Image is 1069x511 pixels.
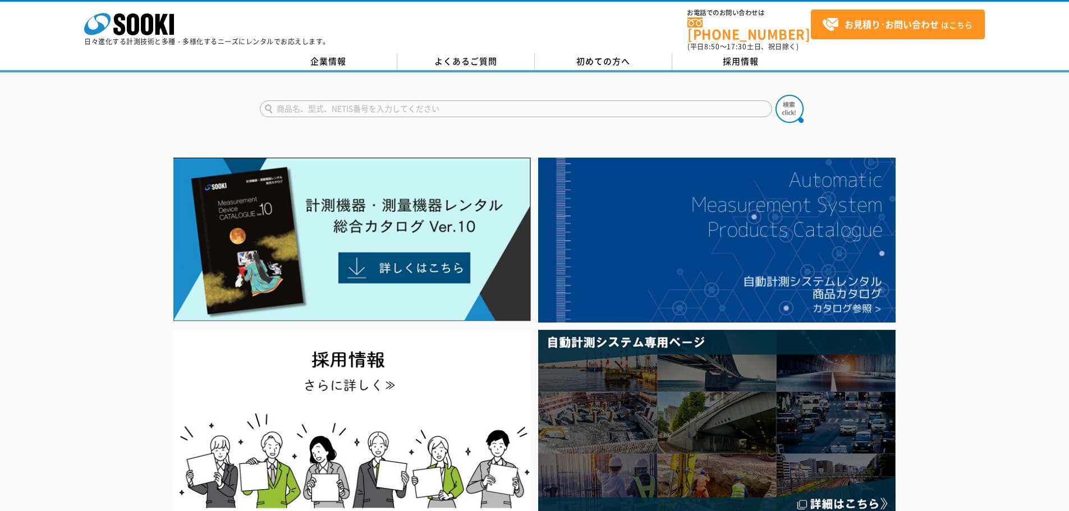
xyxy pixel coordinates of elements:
[727,42,747,52] span: 17:30
[822,16,972,33] span: はこちら
[260,53,397,70] a: 企業情報
[687,17,811,40] a: [PHONE_NUMBER]
[173,158,531,321] img: Catalog Ver10
[535,53,672,70] a: 初めての方へ
[776,95,804,123] img: btn_search.png
[687,10,811,16] span: お電話でのお問い合わせは
[260,100,772,117] input: 商品名、型式、NETIS番号を入力してください
[672,53,810,70] a: 採用情報
[811,10,985,39] a: お見積り･お問い合わせはこちら
[538,158,896,323] img: 自動計測システムカタログ
[845,17,939,31] strong: お見積り･お問い合わせ
[397,53,535,70] a: よくあるご質問
[576,55,630,67] span: 初めての方へ
[84,38,330,45] p: 日々進化する計測技術と多種・多様化するニーズにレンタルでお応えします。
[704,42,720,52] span: 8:50
[687,42,799,52] span: (平日 ～ 土日、祝日除く)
